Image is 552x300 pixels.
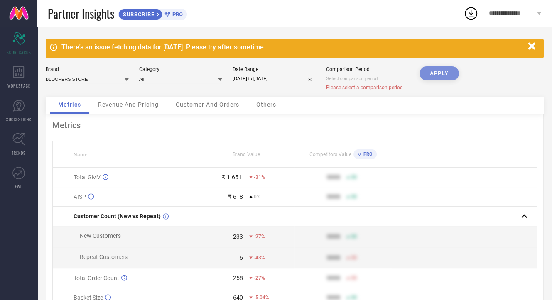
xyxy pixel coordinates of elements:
[74,174,101,180] span: Total GMV
[98,101,159,108] span: Revenue And Pricing
[74,275,119,281] span: Total Order Count
[254,234,265,239] span: -27%
[176,101,239,108] span: Customer And Orders
[327,233,340,240] div: 9999
[233,275,243,281] div: 258
[233,151,260,157] span: Brand Value
[351,174,357,180] span: 50
[48,5,114,22] span: Partner Insights
[361,151,373,157] span: PRO
[7,49,31,55] span: SCORECARDS
[327,193,340,200] div: 9999
[80,254,128,260] span: Repeat Customers
[233,66,316,72] div: Date Range
[74,213,161,220] span: Customer Count (New vs Repeat)
[7,83,30,89] span: WORKSPACE
[46,66,129,72] div: Brand
[12,150,26,156] span: TRENDS
[6,116,32,122] span: SUGGESTIONS
[464,6,478,21] div: Open download list
[233,74,316,83] input: Select date range
[326,66,409,72] div: Comparison Period
[119,11,157,17] span: SUBSCRIBE
[222,174,243,180] div: ₹ 1.65 L
[118,7,187,20] a: SUBSCRIBEPRO
[15,183,23,190] span: FWD
[236,254,243,261] div: 16
[228,193,243,200] div: ₹ 618
[74,193,86,200] span: AISP
[254,255,265,261] span: -43%
[170,11,183,17] span: PRO
[351,234,357,239] span: 50
[233,233,243,240] div: 233
[326,85,403,90] span: Please select a comparison period
[254,275,265,281] span: -27%
[80,232,121,239] span: New Customers
[74,152,87,158] span: Name
[254,194,260,200] span: 0%
[58,101,81,108] span: Metrics
[351,255,357,261] span: 50
[139,66,222,72] div: Category
[327,275,340,281] div: 9999
[52,120,537,130] div: Metrics
[61,43,524,51] div: There's an issue fetching data for [DATE]. Please try after sometime.
[327,254,340,261] div: 9999
[327,174,340,180] div: 9999
[309,151,351,157] span: Competitors Value
[351,275,357,281] span: 50
[254,174,265,180] span: -31%
[351,194,357,200] span: 50
[256,101,276,108] span: Others
[326,74,409,83] input: Select comparison period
